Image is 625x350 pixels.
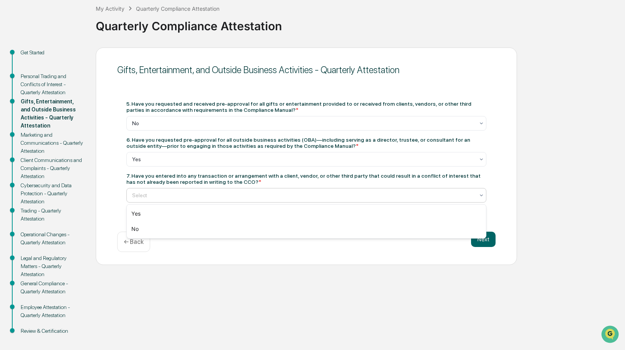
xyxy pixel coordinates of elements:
[15,96,49,104] span: Preclearance
[126,137,486,149] div: 6. Have you requested pre-approval for all outside business activities (OBA)—including serving as...
[76,130,93,136] span: Pylon
[96,13,621,33] div: Quarterly Compliance Attestation
[21,280,83,296] div: General Compliance - Quarterly Attestation
[136,5,219,12] div: Quarterly Compliance Attestation
[8,59,21,72] img: 1746055101610-c473b297-6a78-478c-a979-82029cc54cd1
[96,5,124,12] div: My Activity
[471,232,496,247] button: Next
[21,327,83,335] div: Review & Certification
[124,238,144,245] p: ← Back
[5,93,52,107] a: 🖐️Preclearance
[21,207,83,223] div: Trading - Quarterly Attestation
[52,93,98,107] a: 🗄️Attestations
[8,97,14,103] div: 🖐️
[127,221,486,237] div: No
[127,206,486,221] div: Yes
[21,131,83,155] div: Marketing and Communications - Quarterly Attestation
[5,108,51,122] a: 🔎Data Lookup
[21,156,83,180] div: Client Communications and Complaints - Quarterly Attestation
[117,64,496,75] div: Gifts, Entertainment, and Outside Business Activities - Quarterly Attestation
[126,173,486,185] div: 7. Have you entered into any transaction or arrangement with a client, vendor, or other third par...
[26,59,126,66] div: Start new chat
[21,182,83,206] div: Cybersecurity and Data Protection - Quarterly Attestation
[600,325,621,345] iframe: Open customer support
[130,61,139,70] button: Start new chat
[8,16,139,28] p: How can we help?
[21,49,83,57] div: Get Started
[26,66,97,72] div: We're available if you need us!
[21,98,83,130] div: Gifts, Entertainment, and Outside Business Activities - Quarterly Attestation
[15,111,48,119] span: Data Lookup
[56,97,62,103] div: 🗄️
[21,72,83,96] div: Personal Trading and Conflicts of Interest - Quarterly Attestation
[8,112,14,118] div: 🔎
[126,101,486,113] div: 5. Have you requested and received pre-approval for all gifts or entertainment provided to or rec...
[21,303,83,319] div: Employee Attestation - Quarterly Attestation
[21,254,83,278] div: Legal and Regulatory Matters - Quarterly Attestation
[63,96,95,104] span: Attestations
[21,231,83,247] div: Operational Changes - Quarterly Attestation
[54,129,93,136] a: Powered byPylon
